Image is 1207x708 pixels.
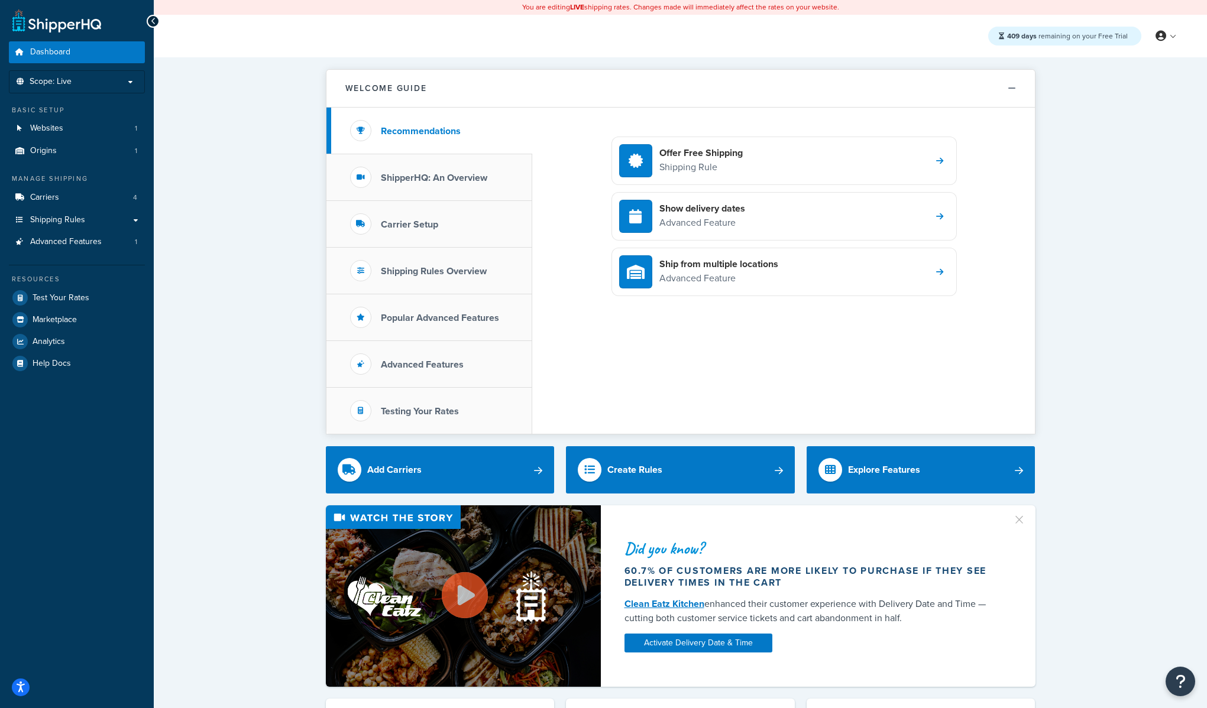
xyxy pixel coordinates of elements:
img: Video thumbnail [326,505,601,687]
div: Resources [9,274,145,284]
p: Shipping Rule [659,160,743,175]
div: enhanced their customer experience with Delivery Date and Time — cutting both customer service ti... [624,597,998,625]
span: Carriers [30,193,59,203]
span: 1 [135,124,137,134]
div: Did you know? [624,540,998,557]
div: Basic Setup [9,105,145,115]
h3: Advanced Features [381,359,464,370]
li: Origins [9,140,145,162]
a: Clean Eatz Kitchen [624,597,704,610]
span: Analytics [33,337,65,347]
span: Test Your Rates [33,293,89,303]
h3: Testing Your Rates [381,406,459,417]
h3: Recommendations [381,126,461,137]
div: Add Carriers [367,462,422,478]
li: Advanced Features [9,231,145,253]
a: Websites1 [9,118,145,139]
h3: ShipperHQ: An Overview [381,173,487,183]
span: Scope: Live [30,77,72,87]
a: Help Docs [9,353,145,374]
a: Origins1 [9,140,145,162]
span: Advanced Features [30,237,102,247]
a: Analytics [9,331,145,352]
a: Marketplace [9,309,145,330]
h3: Popular Advanced Features [381,313,499,323]
div: Manage Shipping [9,174,145,184]
div: 60.7% of customers are more likely to purchase if they see delivery times in the cart [624,565,998,589]
span: Dashboard [30,47,70,57]
span: Help Docs [33,359,71,369]
a: Activate Delivery Date & Time [624,634,772,652]
span: Shipping Rules [30,215,85,225]
a: Advanced Features1 [9,231,145,253]
p: Advanced Feature [659,271,778,286]
span: 1 [135,237,137,247]
h3: Carrier Setup [381,219,438,230]
strong: 409 days [1007,31,1037,41]
a: Add Carriers [326,446,555,493]
span: Marketplace [33,315,77,325]
span: 4 [133,193,137,203]
a: Dashboard [9,41,145,63]
h4: Show delivery dates [659,202,745,215]
a: Test Your Rates [9,287,145,308]
li: Carriers [9,187,145,209]
h3: Shipping Rules Overview [381,266,487,277]
a: Shipping Rules [9,209,145,231]
span: remaining on your Free Trial [1007,31,1128,41]
p: Advanced Feature [659,215,745,230]
h4: Ship from multiple locations [659,258,778,271]
div: Create Rules [607,462,662,478]
a: Explore Features [807,446,1036,493]
div: Explore Features [848,462,920,478]
span: 1 [135,146,137,156]
button: Open Resource Center [1166,667,1195,696]
a: Carriers4 [9,187,145,209]
button: Welcome Guide [326,70,1035,108]
a: Create Rules [566,446,795,493]
h2: Welcome Guide [345,84,427,93]
b: LIVE [570,2,584,12]
span: Origins [30,146,57,156]
span: Websites [30,124,63,134]
h4: Offer Free Shipping [659,147,743,160]
li: Websites [9,118,145,139]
